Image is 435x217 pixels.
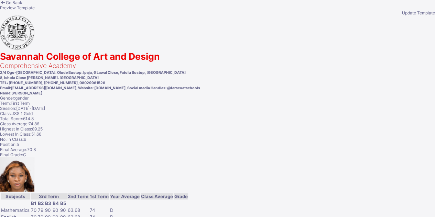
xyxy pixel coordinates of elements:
[52,200,59,206] th: B4
[89,207,109,213] td: 74
[31,193,67,199] th: 3rd Term
[31,207,37,213] td: 70
[31,200,37,206] th: B1
[110,207,140,213] td: D
[67,207,89,213] td: 63.68
[45,207,52,213] td: 90
[37,207,44,213] td: 79
[1,207,30,213] td: Mathematics
[1,193,30,199] th: Subjects
[45,200,52,206] th: B3
[141,193,173,199] th: Class Average
[402,10,435,15] span: Update Template
[37,200,44,206] th: B2
[89,193,109,199] th: 1st Term
[52,207,59,213] td: 90
[67,193,89,199] th: 2nd Term
[60,207,67,213] td: 90
[60,200,67,206] th: B5
[110,193,140,199] th: Year Average
[174,193,188,199] th: Grade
